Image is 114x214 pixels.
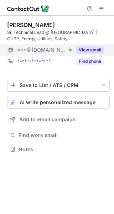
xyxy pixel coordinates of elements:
[7,113,110,126] button: Add to email campaign
[7,130,110,140] button: Find work email
[20,82,97,88] div: Save to List / ATS / CRM
[7,21,55,29] div: [PERSON_NAME]
[19,132,107,138] span: Find work email
[7,96,110,109] button: AI write personalized message
[76,58,104,65] button: Reveal Button
[17,47,66,53] span: ***@[DOMAIN_NAME]
[7,144,110,154] button: Notes
[19,117,76,122] span: Add to email campaign
[7,29,110,42] div: Sr. Technical Lead @ [GEOGRAPHIC_DATA] | CUSP, Energy, Utilities, Safety
[20,100,95,105] span: AI write personalized message
[7,4,50,13] img: ContactOut v5.3.10
[76,46,104,53] button: Reveal Button
[7,79,110,92] button: save-profile-one-click
[19,146,107,153] span: Notes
